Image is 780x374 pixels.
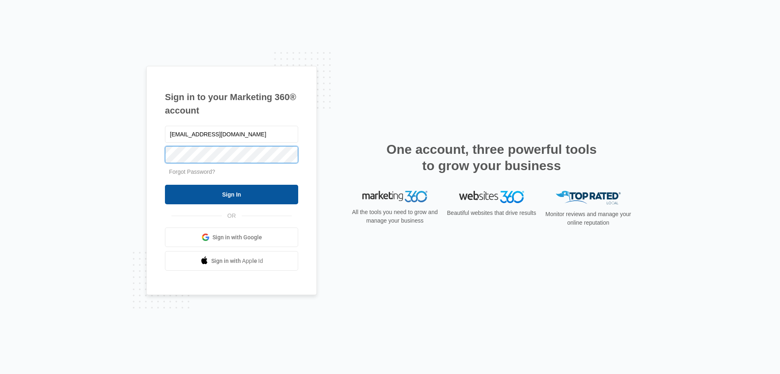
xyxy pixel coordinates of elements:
p: Monitor reviews and manage your online reputation [543,210,634,227]
a: Sign in with Google [165,227,298,247]
input: Email [165,126,298,143]
img: Top Rated Local [556,191,621,204]
img: Websites 360 [459,191,524,203]
a: Forgot Password? [169,168,215,175]
span: Sign in with Google [212,233,262,242]
img: Marketing 360 [362,191,427,202]
a: Sign in with Apple Id [165,251,298,271]
h2: One account, three powerful tools to grow your business [384,141,599,174]
span: Sign in with Apple Id [211,257,263,265]
p: All the tools you need to grow and manage your business [349,208,440,225]
span: OR [222,212,242,220]
p: Beautiful websites that drive results [446,209,537,217]
h1: Sign in to your Marketing 360® account [165,90,298,117]
input: Sign In [165,185,298,204]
